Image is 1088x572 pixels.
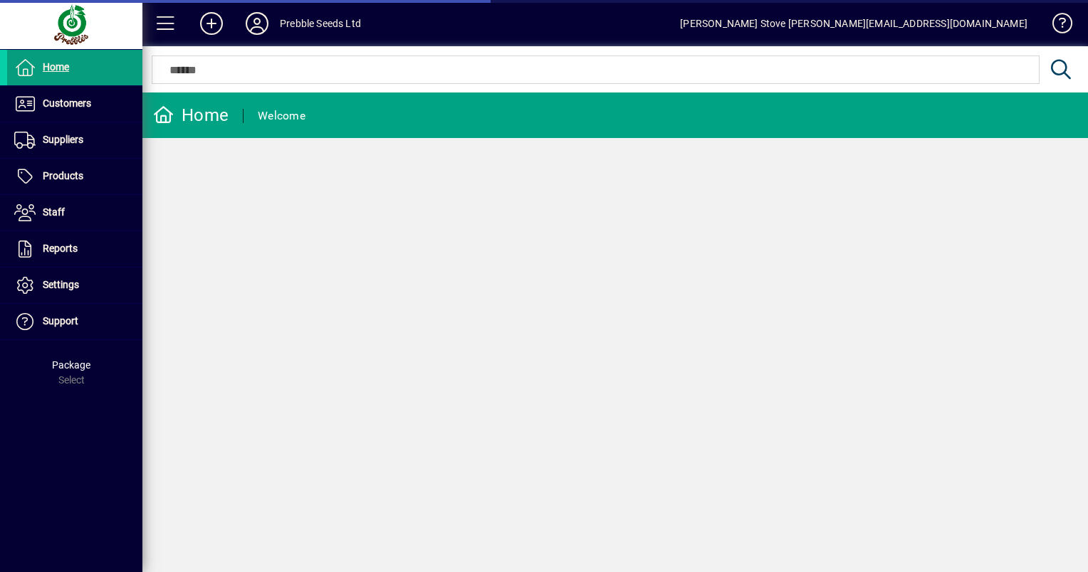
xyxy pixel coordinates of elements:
[280,12,361,35] div: Prebble Seeds Ltd
[43,61,69,73] span: Home
[7,122,142,158] a: Suppliers
[43,170,83,181] span: Products
[7,159,142,194] a: Products
[7,304,142,339] a: Support
[258,105,305,127] div: Welcome
[7,231,142,267] a: Reports
[680,12,1027,35] div: [PERSON_NAME] Stove [PERSON_NAME][EMAIL_ADDRESS][DOMAIN_NAME]
[43,134,83,145] span: Suppliers
[7,86,142,122] a: Customers
[43,279,79,290] span: Settings
[43,243,78,254] span: Reports
[43,315,78,327] span: Support
[189,11,234,36] button: Add
[153,104,229,127] div: Home
[43,206,65,218] span: Staff
[7,268,142,303] a: Settings
[1042,3,1070,49] a: Knowledge Base
[43,97,91,109] span: Customers
[7,195,142,231] a: Staff
[234,11,280,36] button: Profile
[52,359,90,371] span: Package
